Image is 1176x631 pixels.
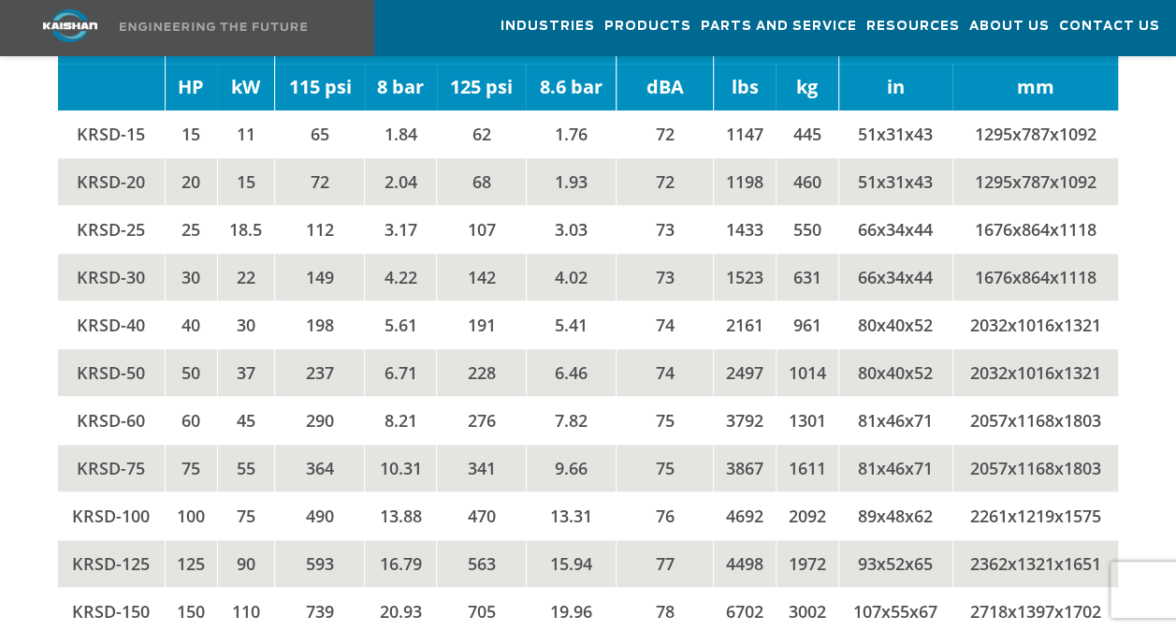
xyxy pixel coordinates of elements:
[776,64,838,110] td: kg
[165,301,217,349] td: 40
[58,301,165,349] td: KRSD-40
[713,397,776,445] td: 3792
[165,64,217,110] td: HP
[952,445,1118,492] td: 2057x1168x1803
[526,349,616,397] td: 6.46
[952,540,1118,588] td: 2362x1321x1651
[526,110,616,158] td: 1.76
[275,349,365,397] td: 237
[275,492,365,540] td: 490
[217,492,275,540] td: 75
[713,64,776,110] td: lbs
[437,158,527,206] td: 68
[617,349,713,397] td: 74
[838,445,952,492] td: 81x46x71
[275,397,365,445] td: 290
[437,64,527,110] td: 125 psi
[437,397,527,445] td: 276
[365,397,437,445] td: 8.21
[275,110,365,158] td: 65
[526,64,616,110] td: 8.6 bar
[58,254,165,301] td: KRSD-30
[617,445,713,492] td: 75
[217,349,275,397] td: 37
[165,158,217,206] td: 20
[365,445,437,492] td: 10.31
[526,445,616,492] td: 9.66
[365,540,437,588] td: 16.79
[165,540,217,588] td: 125
[526,254,616,301] td: 4.02
[275,64,365,110] td: 115 psi
[776,445,838,492] td: 1611
[617,540,713,588] td: 77
[838,158,952,206] td: 51x31x43
[617,110,713,158] td: 72
[713,445,776,492] td: 3867
[952,349,1118,397] td: 2032x1016x1321
[838,540,952,588] td: 93x52x65
[838,254,952,301] td: 66x34x44
[58,540,165,588] td: KRSD-125
[952,254,1118,301] td: 1676x864x1118
[952,158,1118,206] td: 1295x787x1092
[58,206,165,254] td: KRSD-25
[713,540,776,588] td: 4498
[952,397,1118,445] td: 2057x1168x1803
[617,492,713,540] td: 76
[838,349,952,397] td: 80x40x52
[526,158,616,206] td: 1.93
[604,16,691,37] span: Products
[437,254,527,301] td: 142
[526,206,616,254] td: 3.03
[365,301,437,349] td: 5.61
[776,540,838,588] td: 1972
[58,397,165,445] td: KRSD-60
[275,301,365,349] td: 198
[365,254,437,301] td: 4.22
[275,540,365,588] td: 593
[58,158,165,206] td: KRSD-20
[701,1,857,51] a: Parts and Service
[165,110,217,158] td: 15
[120,22,307,31] img: Engineering the future
[969,16,1050,37] span: About Us
[165,349,217,397] td: 50
[365,110,437,158] td: 1.84
[165,397,217,445] td: 60
[217,301,275,349] td: 30
[437,301,527,349] td: 191
[365,206,437,254] td: 3.17
[217,397,275,445] td: 45
[838,492,952,540] td: 89x48x62
[838,110,952,158] td: 51x31x43
[501,1,595,51] a: Industries
[217,110,275,158] td: 11
[217,158,275,206] td: 15
[437,445,527,492] td: 341
[617,64,713,110] td: dBA
[275,206,365,254] td: 112
[437,110,527,158] td: 62
[713,301,776,349] td: 2161
[866,1,960,51] a: Resources
[838,206,952,254] td: 66x34x44
[526,492,616,540] td: 13.31
[217,206,275,254] td: 18.5
[165,254,217,301] td: 30
[165,206,217,254] td: 25
[969,1,1050,51] a: About Us
[365,64,437,110] td: 8 bar
[776,349,838,397] td: 1014
[713,349,776,397] td: 2497
[526,397,616,445] td: 7.82
[776,254,838,301] td: 631
[701,16,857,37] span: Parts and Service
[952,206,1118,254] td: 1676x864x1118
[58,492,165,540] td: KRSD-100
[365,492,437,540] td: 13.88
[1059,16,1160,37] span: Contact Us
[165,445,217,492] td: 75
[713,206,776,254] td: 1433
[617,158,713,206] td: 72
